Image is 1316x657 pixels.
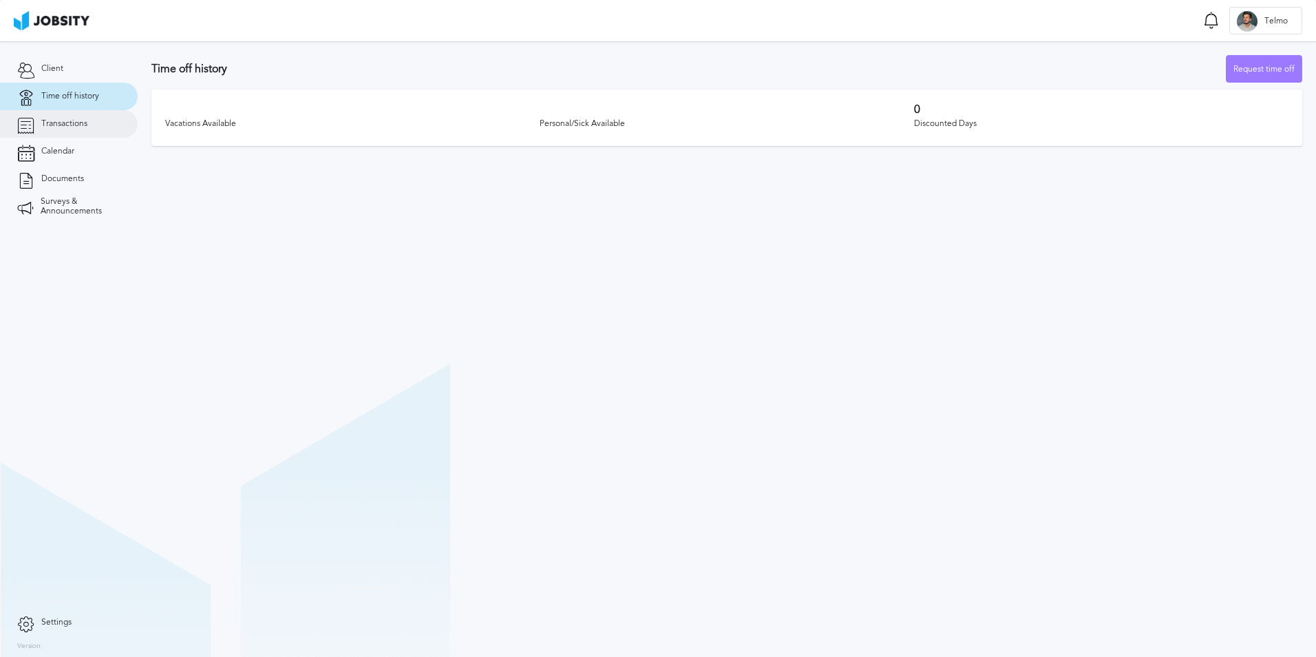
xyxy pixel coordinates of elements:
h3: Time off history [151,63,1226,75]
img: ab4bad089aa723f57921c736e9817d99.png [14,11,89,30]
h3: 0 [914,103,1288,116]
label: Version: [17,643,43,651]
span: Transactions [41,119,87,129]
span: Client [41,64,63,74]
button: TTelmo [1229,7,1302,34]
span: Settings [41,618,72,627]
div: Request time off [1227,56,1302,83]
div: Vacations Available [165,119,540,129]
span: Documents [41,174,84,184]
span: Calendar [41,147,74,156]
div: T [1237,11,1257,32]
div: Discounted Days [914,119,1288,129]
span: Telmo [1257,17,1295,26]
div: Personal/Sick Available [540,119,914,129]
button: Request time off [1226,55,1302,83]
span: Surveys & Announcements [41,197,120,216]
span: Time off history [41,92,99,101]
